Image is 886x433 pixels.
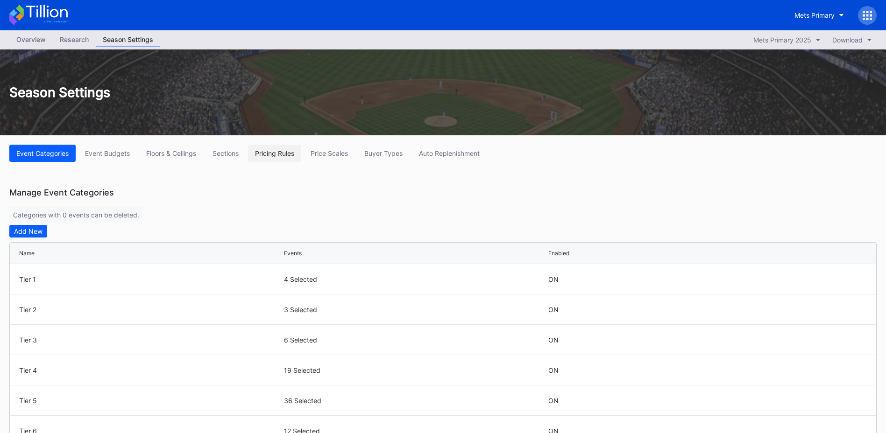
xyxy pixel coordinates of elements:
div: Research [53,33,96,46]
div: Mets Primary 2025 [753,36,811,44]
button: Download [828,34,877,46]
div: Enabled [548,250,569,257]
div: Event Categories [16,149,69,157]
div: Tier 1 [19,275,282,283]
div: Manage Event Categories [9,185,877,200]
button: Sections [206,145,246,162]
div: Sections [213,149,239,157]
button: Auto Replenishment [412,145,487,162]
div: ON [548,397,559,405]
div: Floors & Ceilings [146,149,196,157]
a: Season Settings [96,33,160,47]
div: 36 Selected [284,397,546,405]
button: Buyer Types [357,145,410,162]
button: Floors & Ceilings [139,145,203,162]
a: Overview [9,33,53,47]
div: ON [548,336,559,344]
a: Research [53,33,96,47]
div: Price Scales [311,149,348,157]
div: Mets Primary [794,11,835,19]
div: ON [548,366,559,374]
div: Add New [14,227,43,235]
button: Add New [9,225,47,237]
div: Name [19,250,35,257]
button: Mets Primary 2025 [749,34,825,46]
div: Buyer Types [364,149,403,157]
button: Event Budgets [78,145,137,162]
div: ON [548,275,559,283]
button: Pricing Rules [248,145,301,162]
div: ON [548,306,559,314]
button: Price Scales [304,145,355,162]
div: 19 Selected [284,366,546,374]
div: Tier 5 [19,397,282,405]
div: Download [832,36,863,44]
div: Auto Replenishment [419,149,480,157]
div: Categories with 0 events can be deleted. [9,207,143,223]
div: Tier 3 [19,336,282,344]
div: 3 Selected [284,306,546,314]
button: Event Categories [9,145,76,162]
div: 6 Selected [284,336,546,344]
div: Tier 4 [19,366,282,374]
div: Tier 2 [19,306,282,314]
button: Mets Primary [787,7,851,24]
div: Event Budgets [85,149,130,157]
div: Events [284,250,302,257]
div: Pricing Rules [255,149,294,157]
div: 4 Selected [284,275,546,283]
div: Overview [9,33,53,46]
